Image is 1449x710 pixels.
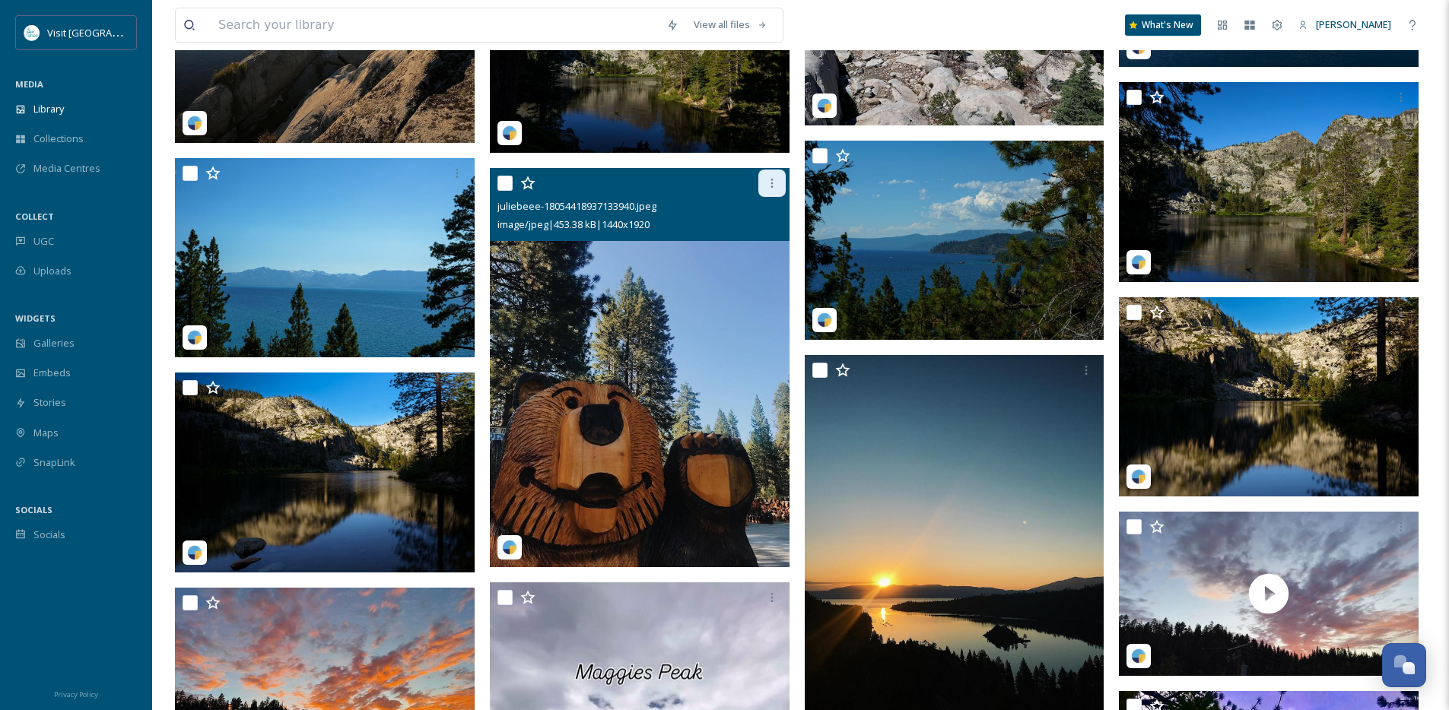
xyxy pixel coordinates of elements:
img: soupz_lodh-18123448363462136.jpg [175,372,475,572]
input: Search your library [211,8,659,42]
span: Library [33,102,64,116]
span: Privacy Policy [54,689,98,699]
span: image/jpeg | 453.38 kB | 1440 x 1920 [497,217,650,231]
img: snapsea-logo.png [502,540,517,555]
img: snapsea-logo.png [187,116,202,131]
img: download.jpeg [24,25,40,40]
a: Privacy Policy [54,684,98,702]
span: SnapLink [33,455,75,470]
img: soupz_lodh-18012753923774899.jpg [805,141,1104,341]
span: Visit [GEOGRAPHIC_DATA] [47,25,165,40]
span: juliebeee-18054418937133940.jpeg [497,199,656,213]
img: juliebeee-18054418937133940.jpeg [490,168,790,567]
span: Maps [33,426,59,440]
span: Stories [33,395,66,410]
img: thumbnail [1119,512,1419,675]
button: Open Chat [1382,643,1426,687]
img: snapsea-logo.png [817,312,832,328]
img: soupz_lodh-18072704267074575.jpg [1119,82,1419,282]
span: UGC [33,234,54,249]
a: [PERSON_NAME] [1291,10,1399,40]
img: snapsea-logo.png [1131,255,1146,270]
span: COLLECT [15,211,54,222]
img: snapsea-logo.png [817,98,832,113]
span: Collections [33,132,84,146]
img: snapsea-logo.png [187,545,202,560]
img: snapsea-logo.png [502,125,517,141]
img: soupz_lodh-18109410793522387.jpg [1119,296,1419,496]
span: WIDGETS [15,312,56,324]
span: Media Centres [33,161,100,176]
span: MEDIA [15,78,43,90]
img: snapsea-logo.png [1131,648,1146,664]
a: What's New [1125,14,1201,36]
span: Socials [33,528,65,542]
span: SOCIALS [15,504,52,515]
a: View all files [686,10,775,40]
span: [PERSON_NAME] [1316,17,1391,31]
img: snapsea-logo.png [187,330,202,345]
span: Embeds [33,366,71,380]
img: snapsea-logo.png [1131,469,1146,484]
span: Galleries [33,336,75,350]
img: soupz_lodh-18018972962724676.jpg [175,158,475,358]
span: Uploads [33,264,71,278]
